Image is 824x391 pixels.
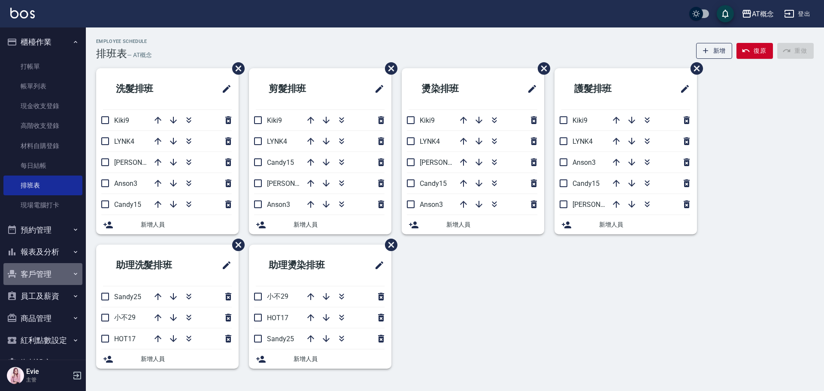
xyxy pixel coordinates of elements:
span: LYNK4 [267,137,287,145]
span: [PERSON_NAME]2 [573,200,628,209]
span: 刪除班表 [226,232,246,258]
span: [PERSON_NAME]2 [420,158,475,167]
span: 修改班表的標題 [675,79,690,99]
h5: Evie [26,367,70,376]
button: 資料設定 [3,352,82,374]
div: 新增人員 [249,215,391,234]
span: 新增人員 [599,220,690,229]
span: Sandy25 [267,335,294,343]
button: save [717,5,734,22]
span: Anson3 [267,200,290,209]
img: Person [7,367,24,384]
button: AT概念 [738,5,777,23]
a: 排班表 [3,176,82,195]
span: Candy15 [573,179,600,188]
button: 商品管理 [3,307,82,330]
span: 修改班表的標題 [369,79,385,99]
span: Candy15 [267,158,294,167]
div: 新增人員 [554,215,697,234]
h2: 護髮排班 [561,73,650,104]
span: [PERSON_NAME]2 [114,158,170,167]
div: 新增人員 [96,349,239,369]
span: LYNK4 [573,137,593,145]
span: Anson3 [573,158,596,167]
span: Kiki9 [267,116,282,124]
h6: — AT概念 [127,51,152,60]
button: 員工及薪資 [3,285,82,307]
span: 刪除班表 [379,56,399,81]
div: AT概念 [752,9,774,19]
button: 紅利點數設定 [3,329,82,352]
button: 復原 [736,43,773,59]
span: Anson3 [114,179,137,188]
span: Anson3 [420,200,443,209]
a: 現金收支登錄 [3,96,82,116]
span: Kiki9 [114,116,129,124]
span: 刪除班表 [684,56,704,81]
button: 客戶管理 [3,263,82,285]
span: 新增人員 [141,355,232,364]
button: 預約管理 [3,219,82,241]
span: 小不29 [267,292,288,300]
span: 刪除班表 [379,232,399,258]
span: Candy15 [420,179,447,188]
span: Kiki9 [420,116,435,124]
h3: 排班表 [96,48,127,60]
a: 材料自購登錄 [3,136,82,156]
span: HOT17 [114,335,136,343]
div: 新增人員 [96,215,239,234]
button: 登出 [781,6,814,22]
span: HOT17 [267,314,288,322]
span: LYNK4 [420,137,440,145]
h2: 燙染排班 [409,73,497,104]
h2: 助理洗髮排班 [103,250,200,281]
span: Candy15 [114,200,141,209]
button: 櫃檯作業 [3,31,82,53]
span: 修改班表的標題 [216,79,232,99]
span: 刪除班表 [531,56,551,81]
div: 新增人員 [249,349,391,369]
span: LYNK4 [114,137,134,145]
span: 新增人員 [141,220,232,229]
a: 現場電腦打卡 [3,195,82,215]
span: 小不29 [114,313,136,321]
span: Sandy25 [114,293,141,301]
a: 高階收支登錄 [3,116,82,136]
h2: 洗髮排班 [103,73,191,104]
span: [PERSON_NAME]2 [267,179,322,188]
img: Logo [10,8,35,18]
h2: 剪髮排班 [256,73,344,104]
a: 帳單列表 [3,76,82,96]
span: 新增人員 [446,220,537,229]
span: 刪除班表 [226,56,246,81]
button: 新增 [696,43,733,59]
span: 新增人員 [294,220,385,229]
span: 修改班表的標題 [216,255,232,276]
h2: Employee Schedule [96,39,152,44]
a: 每日結帳 [3,156,82,176]
div: 新增人員 [402,215,544,234]
span: 新增人員 [294,355,385,364]
p: 主管 [26,376,70,384]
span: 修改班表的標題 [369,255,385,276]
span: 修改班表的標題 [522,79,537,99]
span: Kiki9 [573,116,588,124]
h2: 助理燙染排班 [256,250,353,281]
a: 打帳單 [3,57,82,76]
button: 報表及分析 [3,241,82,263]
